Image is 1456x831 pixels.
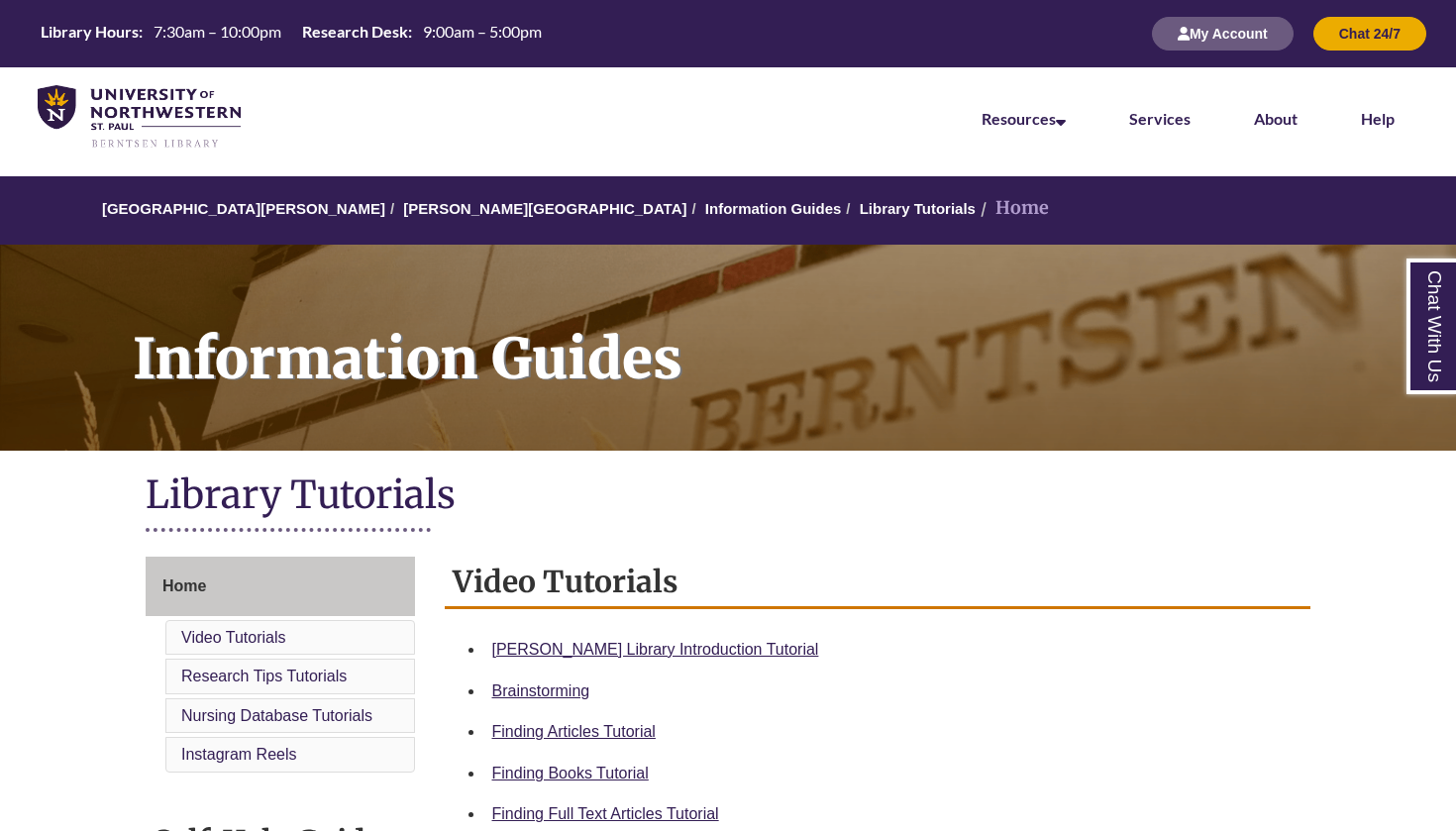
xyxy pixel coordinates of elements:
[154,22,281,41] span: 7:30am – 10:00pm
[1313,25,1426,42] a: Chat 24/7
[181,746,297,763] a: Instagram Reels
[146,557,415,616] a: Home
[1129,109,1191,128] a: Services
[423,22,542,41] span: 9:00am – 5:00pm
[33,21,146,43] th: Library Hours:
[102,200,385,217] a: [GEOGRAPHIC_DATA][PERSON_NAME]
[294,21,415,43] th: Research Desk:
[492,682,590,699] a: Brainstorming
[33,21,550,46] table: Hours Today
[860,200,976,217] a: Library Tutorials
[445,557,1311,609] h2: Video Tutorials
[38,85,241,150] img: UNWSP Library Logo
[492,641,819,658] a: [PERSON_NAME] Library Introduction Tutorial
[111,245,1456,425] h1: Information Guides
[982,109,1066,128] a: Resources
[1254,109,1298,128] a: About
[403,200,686,217] a: [PERSON_NAME][GEOGRAPHIC_DATA]
[1313,17,1426,51] button: Chat 24/7
[33,21,550,48] a: Hours Today
[492,723,656,740] a: Finding Articles Tutorial
[146,470,1310,523] h1: Library Tutorials
[976,194,1049,223] li: Home
[492,805,719,822] a: Finding Full Text Articles Tutorial
[181,668,347,684] a: Research Tips Tutorials
[162,577,206,594] span: Home
[492,765,649,781] a: Finding Books Tutorial
[705,200,842,217] a: Information Guides
[1152,17,1294,51] button: My Account
[181,629,286,646] a: Video Tutorials
[1361,109,1395,128] a: Help
[181,707,372,724] a: Nursing Database Tutorials
[1152,25,1294,42] a: My Account
[146,557,415,777] div: Guide Page Menu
